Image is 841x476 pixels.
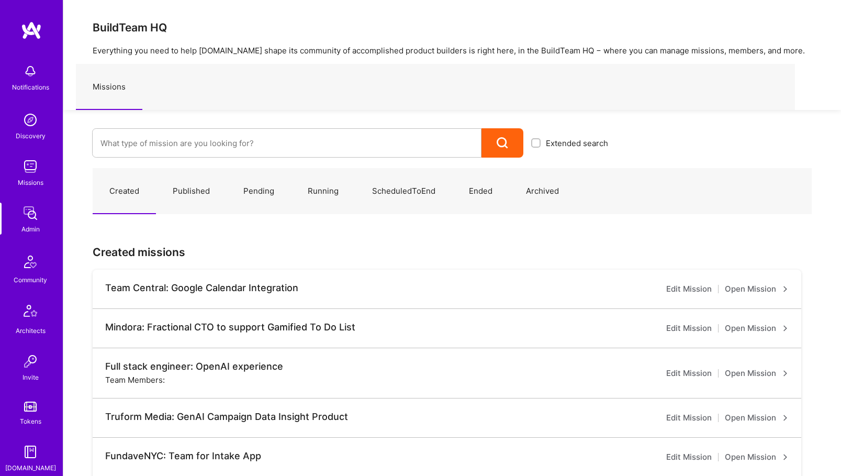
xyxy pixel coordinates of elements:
a: Edit Mission [666,367,712,380]
div: [DOMAIN_NAME] [5,462,56,473]
img: tokens [24,402,37,412]
img: discovery [20,109,41,130]
img: admin teamwork [20,203,41,224]
a: Edit Mission [666,283,712,295]
img: bell [20,61,41,82]
a: Open Mission [725,322,789,335]
div: Tokens [20,416,41,427]
i: icon ArrowRight [782,286,789,292]
img: Community [18,249,43,274]
a: Created [93,169,156,214]
div: Discovery [16,130,46,141]
span: Extended search [546,138,608,149]
div: Missions [18,177,43,188]
a: Missions [76,64,142,110]
a: Edit Mission [666,322,712,335]
div: Mindora: Fractional CTO to support Gamified To Do List [105,322,355,333]
h3: Created missions [93,246,812,259]
a: Ended [452,169,509,214]
a: Archived [509,169,576,214]
a: Pending [227,169,291,214]
div: Truform Media: GenAI Campaign Data Insight Product [105,411,348,423]
a: Edit Mission [666,451,712,463]
img: Architects [18,300,43,325]
i: icon ArrowRight [782,370,789,377]
img: logo [21,21,42,40]
i: icon ArrowRight [782,325,789,331]
div: Full stack engineer: OpenAI experience [105,361,283,372]
a: Edit Mission [666,412,712,424]
i: icon ArrowRight [782,454,789,460]
a: Open Mission [725,451,789,463]
i: icon Search [497,137,509,149]
img: Invite [20,351,41,372]
div: FundaveNYC: Team for Intake App [105,450,261,462]
a: Open Mission [725,412,789,424]
div: Team Members: [105,374,165,385]
div: Notifications [12,82,49,93]
div: Architects [16,325,46,336]
img: guide book [20,441,41,462]
a: Running [291,169,355,214]
i: icon ArrowRight [782,415,789,421]
p: Everything you need to help [DOMAIN_NAME] shape its community of accomplished product builders is... [93,45,812,56]
img: teamwork [20,156,41,177]
a: ScheduledToEnd [355,169,452,214]
div: Admin [21,224,40,235]
a: Open Mission [725,283,789,295]
div: Team Central: Google Calendar Integration [105,282,298,294]
h3: BuildTeam HQ [93,21,812,34]
a: Open Mission [725,367,789,380]
div: Community [14,274,47,285]
input: What type of mission are you looking for? [100,130,473,157]
a: Published [156,169,227,214]
div: Invite [23,372,39,383]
